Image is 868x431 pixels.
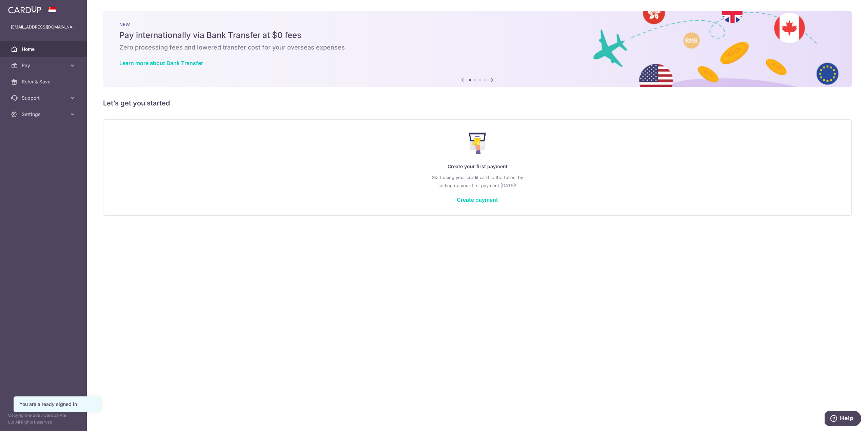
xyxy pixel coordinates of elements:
h5: Let’s get you started [103,98,852,109]
span: Pay [22,62,66,69]
h5: Pay internationally via Bank Transfer at $0 fees [119,30,835,41]
div: You are already signed in [19,401,95,408]
p: NEW [119,22,835,27]
span: Settings [22,111,66,118]
p: [EMAIL_ADDRESS][DOMAIN_NAME] [11,24,76,31]
img: Bank transfer banner [103,11,852,87]
a: Create payment [457,196,498,203]
h6: Zero processing fees and lowered transfer cost for your overseas expenses [119,43,835,52]
span: Refer & Save [22,78,66,85]
img: Make Payment [469,133,486,154]
iframe: Opens a widget where you can find more information [825,411,861,428]
p: Create your first payment [117,162,838,171]
img: CardUp [8,5,41,14]
a: Learn more about Bank Transfer [119,60,203,66]
span: Support [22,95,66,101]
p: Start using your credit card to the fullest by setting up your first payment [DATE]! [117,173,838,190]
span: Home [22,46,66,53]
